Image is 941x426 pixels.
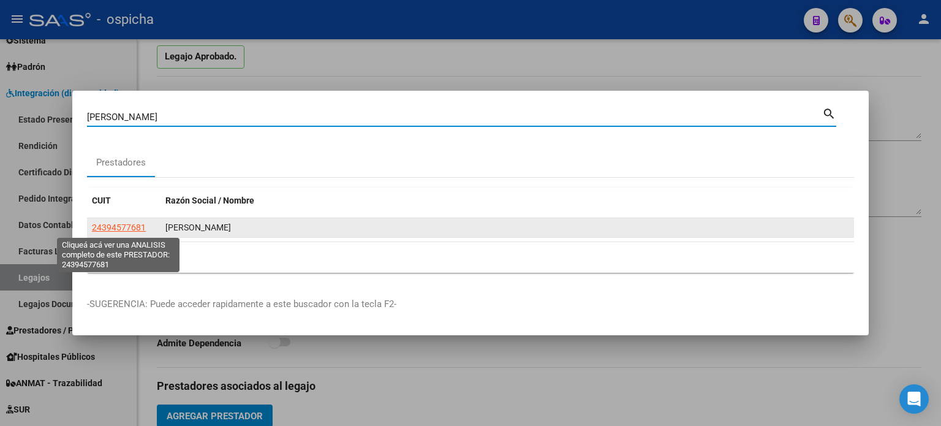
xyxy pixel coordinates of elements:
[87,242,854,273] div: 1 total
[165,221,849,235] div: [PERSON_NAME]
[87,188,161,214] datatable-header-cell: CUIT
[87,297,854,311] p: -SUGERENCIA: Puede acceder rapidamente a este buscador con la tecla F2-
[96,156,146,170] div: Prestadores
[822,105,836,120] mat-icon: search
[161,188,854,214] datatable-header-cell: Razón Social / Nombre
[92,196,111,205] span: CUIT
[165,196,254,205] span: Razón Social / Nombre
[899,384,929,414] div: Open Intercom Messenger
[92,223,146,232] span: 24394577681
